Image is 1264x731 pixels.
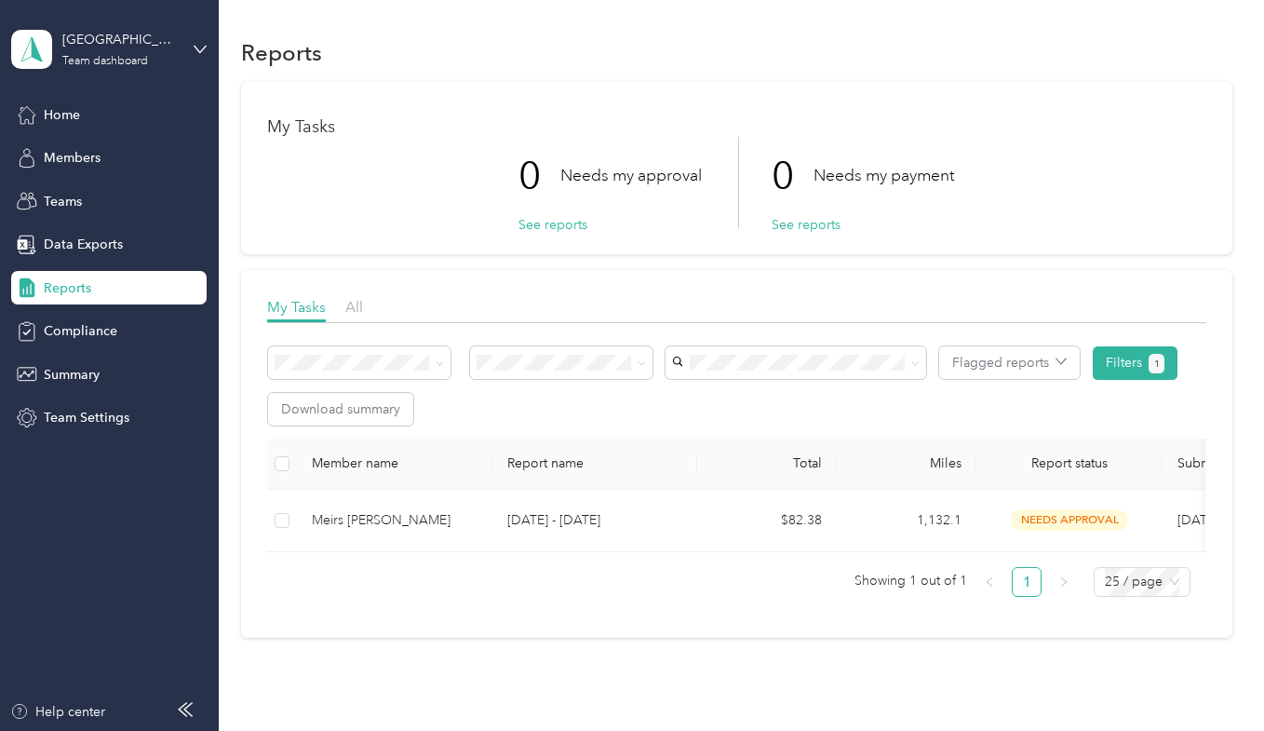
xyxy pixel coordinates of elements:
span: Data Exports [44,235,123,254]
th: Member name [297,439,492,490]
div: Page Size [1094,567,1190,597]
span: Compliance [44,321,117,341]
p: 0 [772,137,814,215]
span: Summary [44,365,100,385]
li: 1 [1012,567,1042,597]
button: See reports [772,215,840,235]
div: Total [712,455,822,471]
div: [GEOGRAPHIC_DATA]/IA Area [62,30,179,49]
a: 1 [1013,568,1041,596]
button: right [1049,567,1079,597]
div: Meirs [PERSON_NAME] [312,510,477,531]
button: Download summary [268,393,413,426]
iframe: Everlance-gr Chat Button Frame [1160,627,1264,731]
span: Members [44,148,101,168]
span: Showing 1 out of 1 [854,567,967,595]
div: Member name [312,455,477,471]
td: $82.38 [697,490,837,552]
p: Needs my payment [814,164,954,187]
span: Teams [44,192,82,211]
span: Team Settings [44,408,129,427]
button: Filters1 [1093,346,1177,380]
p: Needs my approval [560,164,702,187]
span: Reports [44,278,91,298]
button: 1 [1149,354,1164,373]
span: left [984,576,995,588]
span: All [345,298,363,316]
div: Miles [852,455,961,471]
span: [DATE] [1177,512,1218,528]
span: 1 [1154,356,1160,372]
p: [DATE] - [DATE] [507,510,682,531]
button: See reports [518,215,587,235]
span: 25 / page [1105,568,1179,596]
td: 1,132.1 [837,490,976,552]
div: Team dashboard [62,56,148,67]
button: Flagged reports [939,346,1080,379]
span: Report status [991,455,1148,471]
span: Home [44,105,80,125]
p: 0 [518,137,560,215]
h1: My Tasks [267,117,1205,137]
li: Next Page [1049,567,1079,597]
span: My Tasks [267,298,326,316]
button: left [975,567,1004,597]
span: needs approval [1011,509,1128,531]
th: Report name [492,439,697,490]
h1: Reports [241,43,322,62]
span: right [1058,576,1069,588]
button: Help center [10,702,105,722]
li: Previous Page [975,567,1004,597]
